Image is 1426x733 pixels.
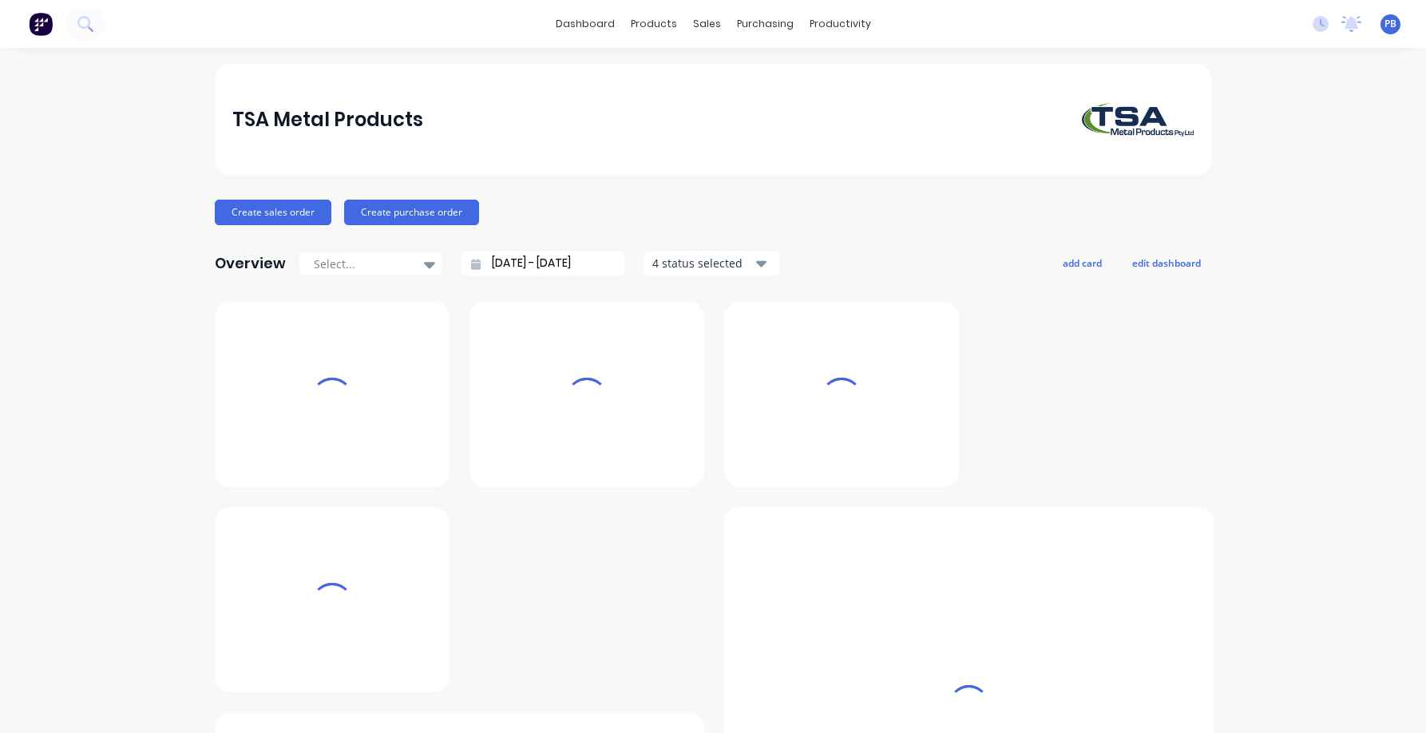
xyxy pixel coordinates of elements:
div: sales [685,12,729,36]
div: products [623,12,685,36]
img: TSA Metal Products [1082,103,1194,137]
button: add card [1052,252,1112,273]
button: Create purchase order [344,200,479,225]
div: 4 status selected [652,255,753,271]
div: productivity [802,12,879,36]
img: Factory [29,12,53,36]
button: Create sales order [215,200,331,225]
div: Overview [215,248,286,279]
a: dashboard [548,12,623,36]
div: purchasing [729,12,802,36]
button: edit dashboard [1122,252,1211,273]
button: 4 status selected [644,252,779,275]
span: PB [1384,17,1396,31]
div: TSA Metal Products [232,104,423,136]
